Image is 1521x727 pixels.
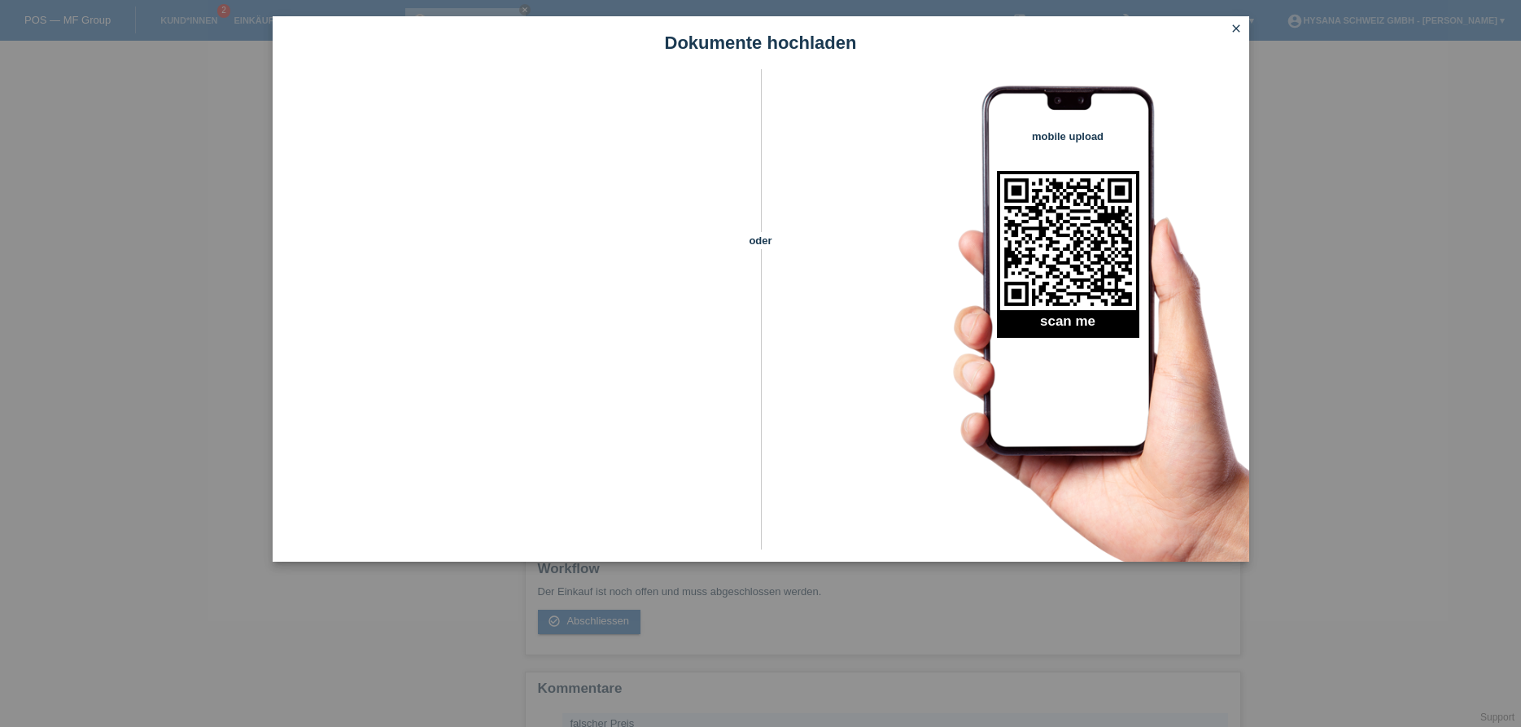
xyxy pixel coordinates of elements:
[997,130,1139,142] h4: mobile upload
[997,313,1139,338] h2: scan me
[1226,20,1247,39] a: close
[1230,22,1243,35] i: close
[732,232,789,249] span: oder
[273,33,1249,53] h1: Dokumente hochladen
[297,110,732,517] iframe: Upload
